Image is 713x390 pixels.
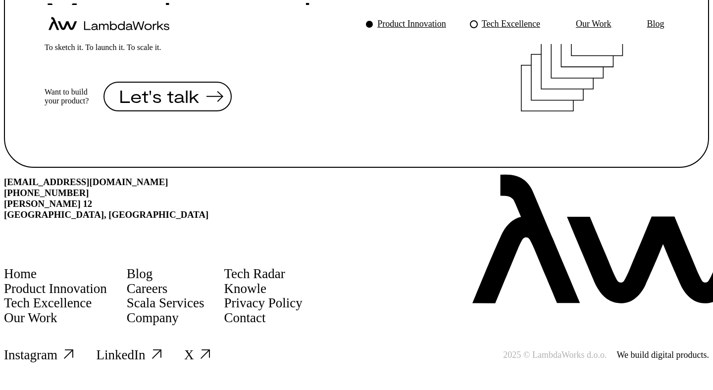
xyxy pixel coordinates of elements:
a: Company [127,311,179,326]
a: Tech Excellence [4,296,92,311]
p: Blog [647,18,664,30]
a: Blog [635,9,664,39]
a: Home [4,267,37,282]
p: Product Innovation [377,18,446,30]
span: 2025 © LambdaWorks d.o.o. [503,350,607,361]
a: Product Innovation [365,9,446,39]
a: Product Innovation [4,282,107,296]
a: Privacy Policy [224,296,302,311]
a: Blog [127,267,153,282]
a: Instagram [4,347,74,362]
a: LinkedIn [96,347,161,362]
a: Careers [127,282,167,296]
div: We build digital products. [616,350,709,361]
a: home-icon [49,17,169,32]
a: Contact [224,311,265,326]
h3: [EMAIL_ADDRESS][DOMAIN_NAME] [PHONE_NUMBER] [PERSON_NAME] 12 [GEOGRAPHIC_DATA], [GEOGRAPHIC_DATA] [4,177,709,220]
a: Tech Radar [224,267,285,282]
span: Let's talk [119,87,199,105]
p: Our Work [576,18,611,30]
button: Let's talk [103,82,232,111]
a: Our Work [564,9,611,39]
a: Our Work [4,311,57,326]
a: Knowle [224,282,266,296]
a: Scala Services [127,296,204,311]
p: Tech Excellence [482,18,540,30]
a: Tech Excellence [470,9,540,39]
a: X [184,347,210,362]
div: Want to build your product? [45,88,89,105]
